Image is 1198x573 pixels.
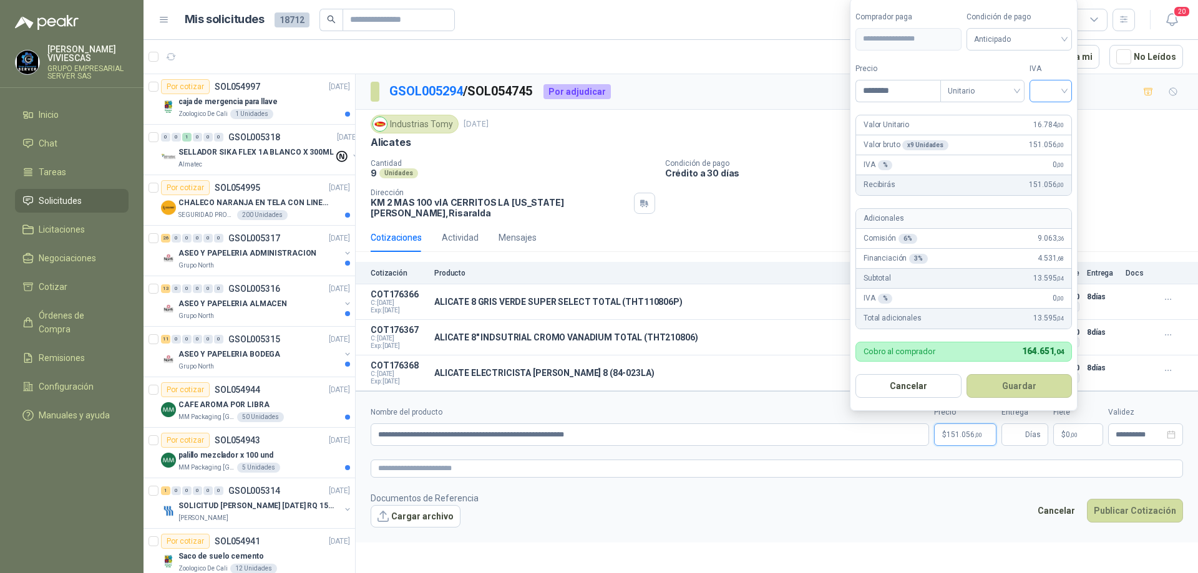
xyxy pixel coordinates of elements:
span: ,00 [1070,431,1078,438]
p: GRUPO EMPRESARIAL SERVER SAS [47,65,129,80]
a: Por cotizarSOL054943[DATE] Company Logopalillo mezclador x 100 undMM Packaging [GEOGRAPHIC_DATA]5... [144,428,355,478]
div: Por cotizar [161,382,210,397]
p: [DATE] [337,132,358,143]
img: Company Logo [161,352,176,367]
span: $ [1061,431,1066,438]
p: Zoologico De Cali [178,109,228,119]
label: Comprador paga [855,11,962,23]
div: 0 [172,133,181,142]
div: 50 Unidades [237,412,284,422]
div: 1 [161,486,170,495]
p: GSOL005317 [228,234,280,243]
a: Órdenes de Compra [15,304,129,341]
p: GSOL005315 [228,335,280,344]
p: Grupo North [178,362,214,372]
div: 0 [214,234,223,243]
div: 0 [193,284,202,293]
img: Company Logo [161,453,176,468]
span: Configuración [39,380,94,393]
span: 13.595 [1033,272,1064,284]
span: ,04 [1056,275,1064,282]
span: 20 [1173,6,1191,17]
a: GSOL005294 [389,84,463,99]
div: 13 [161,284,170,293]
span: Exp: [DATE] [371,307,427,314]
p: ASEO Y PAPELERIA BODEGA [178,349,280,360]
div: 26 [161,234,170,243]
p: Almatec [178,160,202,170]
p: COT176366 [371,289,427,299]
p: caja de mergencia para llave [178,96,278,108]
p: Condición de pago [665,159,1193,168]
label: Nombre del producto [371,407,929,418]
p: Comisión [864,233,917,244]
div: Cotizaciones [371,231,422,244]
span: ,68 [1056,255,1064,262]
span: Remisiones [39,351,85,365]
span: C: [DATE] [371,370,427,378]
span: 0 [1053,292,1064,304]
p: [DATE] [329,536,350,547]
div: 0 [214,486,223,495]
img: Company Logo [161,554,176,569]
div: x 9 Unidades [902,140,948,150]
div: 0 [182,284,192,293]
div: 1 [182,133,192,142]
div: 0 [172,486,181,495]
span: Tareas [39,165,66,179]
label: Precio [855,63,940,75]
p: [DATE] [329,334,350,345]
p: SEGURIDAD PROVISER LTDA [178,210,235,220]
img: Company Logo [161,402,176,417]
p: [DATE] [329,233,350,244]
div: 0 [182,234,192,243]
a: 1 0 0 0 0 0 GSOL005314[DATE] Company LogoSOLICITUD [PERSON_NAME] [DATE] RQ 15250[PERSON_NAME] [161,483,353,523]
p: SOL054995 [215,183,260,192]
img: Company Logo [161,200,176,215]
div: Por cotizar [161,534,210,549]
span: ,36 [1056,235,1064,242]
p: IVA [864,159,892,171]
p: $ 0,00 [1053,423,1103,446]
button: Publicar Cotización [1087,499,1183,522]
div: 0 [203,234,213,243]
span: 13.595 [1033,312,1064,324]
p: ASEO Y PAPELERIA ALMACEN [178,298,287,310]
img: Company Logo [16,51,39,74]
p: Alicates [371,136,411,149]
h1: Mis solicitudes [185,11,265,29]
div: 0 [193,486,202,495]
p: GSOL005316 [228,284,280,293]
span: Negociaciones [39,251,96,265]
p: ALICATE ELECTRICISTA [PERSON_NAME] 8 (84-023LA) [434,368,654,378]
p: ASEO Y PAPELERIA ADMINISTRACION [178,248,316,259]
span: 164.651 [1022,346,1064,356]
span: 4.531 [1038,253,1064,264]
div: 3 % [909,254,928,264]
span: Órdenes de Compra [39,309,117,336]
span: Anticipado [974,30,1065,49]
a: Remisiones [15,346,129,370]
span: ,00 [1056,295,1064,302]
div: 0 [193,133,202,142]
div: 0 [214,335,223,344]
p: Financiación [864,253,928,264]
p: COT176368 [371,360,427,370]
p: Saco de suelo cemento [178,551,263,562]
p: COT176367 [371,325,427,335]
a: Cotizar [15,275,129,299]
p: Docs [1126,269,1151,277]
div: Mensajes [499,231,537,244]
div: Por cotizar [161,433,210,448]
p: Documentos de Referencia [371,491,479,505]
a: Inicio [15,103,129,127]
a: Por cotizarSOL054944[DATE] Company LogoCAFE AROMA POR LIBRAMM Packaging [GEOGRAPHIC_DATA]50 Unidades [144,377,355,428]
div: Actividad [442,231,479,244]
span: search [327,15,336,24]
label: IVA [1030,63,1072,75]
p: Cantidad [371,159,655,168]
span: Unitario [948,82,1017,100]
p: [DATE] [329,81,350,93]
span: 0 [1066,431,1078,438]
div: Industrias Tomy [371,115,459,133]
